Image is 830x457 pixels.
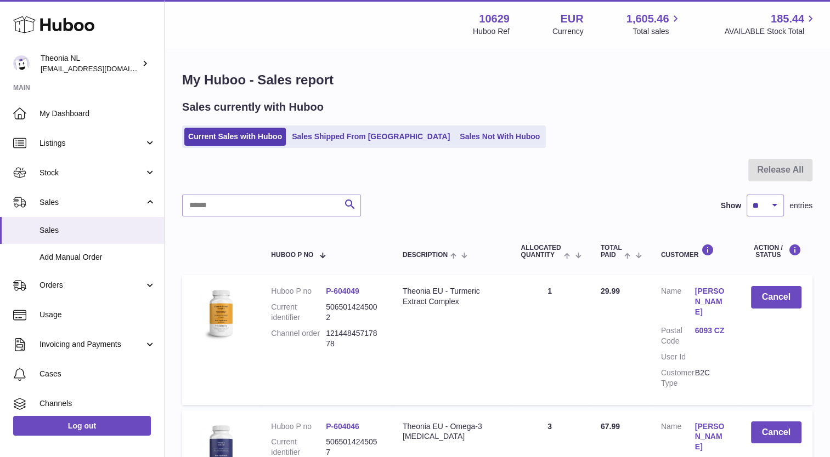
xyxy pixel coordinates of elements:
span: Listings [39,138,144,148]
h1: My Huboo - Sales report [182,71,812,89]
dt: Customer Type [661,368,695,389]
span: My Dashboard [39,108,156,119]
span: Invoicing and Payments [39,339,144,350]
a: Sales Shipped From [GEOGRAPHIC_DATA] [288,128,454,146]
span: 185.44 [771,12,804,26]
span: Channels [39,398,156,409]
span: Add Manual Order [39,252,156,262]
label: Show [721,201,741,211]
span: Total sales [633,26,681,37]
img: info@wholesomegoods.eu [13,55,30,72]
div: Theonia EU - Omega-3 [MEDICAL_DATA] [403,421,499,442]
a: P-604049 [326,287,359,295]
span: Sales [39,197,144,208]
dt: Postal Code [661,325,695,346]
a: [PERSON_NAME] [695,421,729,453]
span: Orders [39,280,144,290]
span: 1,605.46 [626,12,669,26]
dt: Huboo P no [271,421,326,432]
div: Currency [552,26,584,37]
a: Log out [13,416,151,436]
span: entries [789,201,812,211]
td: 1 [510,275,589,404]
span: Sales [39,225,156,236]
div: Theonia EU - Turmeric Extract Complex [403,286,499,307]
a: 6093 CZ [695,325,729,336]
a: 1,605.46 Total sales [626,12,682,37]
dt: Huboo P no [271,286,326,296]
img: 106291725893031.jpg [193,286,248,341]
strong: 10629 [479,12,510,26]
div: Huboo Ref [473,26,510,37]
span: AVAILABLE Stock Total [724,26,817,37]
dd: 5065014245002 [326,302,381,323]
button: Cancel [751,421,802,444]
span: Cases [39,369,156,379]
div: Action / Status [751,244,802,259]
a: Sales Not With Huboo [456,128,544,146]
a: P-604046 [326,422,359,431]
span: Description [403,252,448,259]
div: Customer [661,244,729,259]
span: Huboo P no [271,252,313,259]
a: 185.44 AVAILABLE Stock Total [724,12,817,37]
span: 67.99 [601,422,620,431]
span: [EMAIL_ADDRESS][DOMAIN_NAME] [41,64,161,73]
dt: Name [661,421,695,455]
span: ALLOCATED Quantity [521,244,561,259]
button: Cancel [751,286,802,309]
dt: Current identifier [271,302,326,323]
a: [PERSON_NAME] [695,286,729,317]
span: Stock [39,168,144,178]
strong: EUR [560,12,583,26]
dd: B2C [695,368,729,389]
span: Total paid [601,244,622,259]
div: Theonia NL [41,53,139,74]
dt: Channel order [271,328,326,349]
dd: 12144845717878 [326,328,381,349]
h2: Sales currently with Huboo [182,100,324,115]
span: 29.99 [601,287,620,295]
a: Current Sales with Huboo [184,128,286,146]
dt: Name [661,286,695,320]
span: Usage [39,310,156,320]
dt: User Id [661,352,695,362]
